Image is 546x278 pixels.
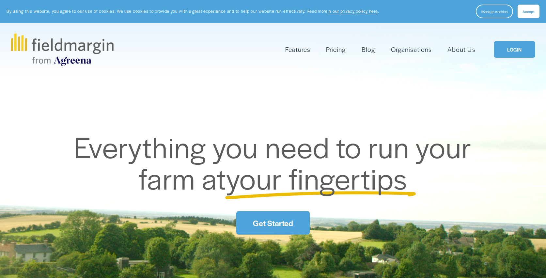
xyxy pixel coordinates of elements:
[74,126,478,198] span: Everything you need to run your farm at
[518,5,539,18] button: Accept
[523,9,535,14] span: Accept
[11,33,113,66] img: fieldmargin.com
[285,45,310,54] span: Features
[476,5,513,18] button: Manage cookies
[236,211,309,234] a: Get Started
[362,44,375,55] a: Blog
[7,8,379,14] p: By using this website, you agree to our use of cookies. We use cookies to provide you with a grea...
[285,44,310,55] a: folder dropdown
[328,8,378,14] a: in our privacy policy here
[326,44,346,55] a: Pricing
[494,41,535,58] a: LOGIN
[481,9,507,14] span: Manage cookies
[447,44,475,55] a: About Us
[226,157,407,198] span: your fingertips
[391,44,432,55] a: Organisations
